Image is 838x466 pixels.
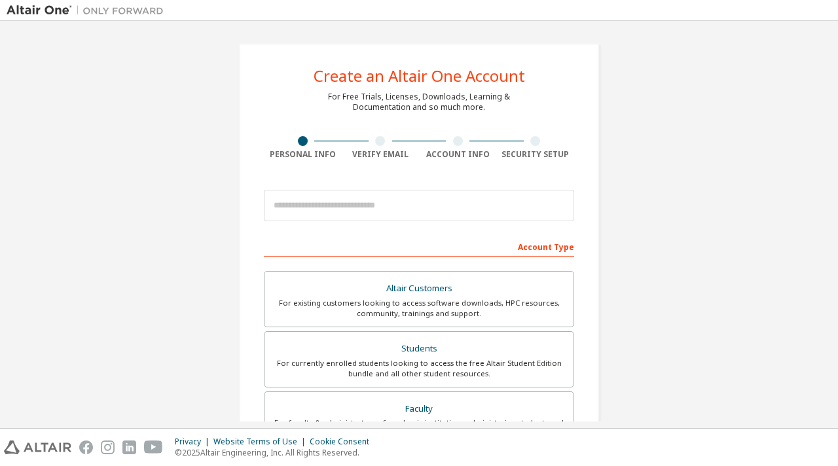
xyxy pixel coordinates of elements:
div: Students [272,340,566,358]
div: Verify Email [342,149,420,160]
div: Create an Altair One Account [314,68,525,84]
div: For existing customers looking to access software downloads, HPC resources, community, trainings ... [272,298,566,319]
img: altair_logo.svg [4,440,71,454]
div: Faculty [272,400,566,418]
div: Account Info [419,149,497,160]
img: facebook.svg [79,440,93,454]
img: Altair One [7,4,170,17]
p: © 2025 Altair Engineering, Inc. All Rights Reserved. [175,447,377,458]
img: linkedin.svg [122,440,136,454]
div: Website Terms of Use [213,437,310,447]
div: For Free Trials, Licenses, Downloads, Learning & Documentation and so much more. [328,92,510,113]
img: instagram.svg [101,440,115,454]
div: Cookie Consent [310,437,377,447]
div: For faculty & administrators of academic institutions administering students and accessing softwa... [272,418,566,439]
div: Security Setup [497,149,575,160]
img: youtube.svg [144,440,163,454]
div: Altair Customers [272,279,566,298]
div: Privacy [175,437,213,447]
div: For currently enrolled students looking to access the free Altair Student Edition bundle and all ... [272,358,566,379]
div: Account Type [264,236,574,257]
div: Personal Info [264,149,342,160]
